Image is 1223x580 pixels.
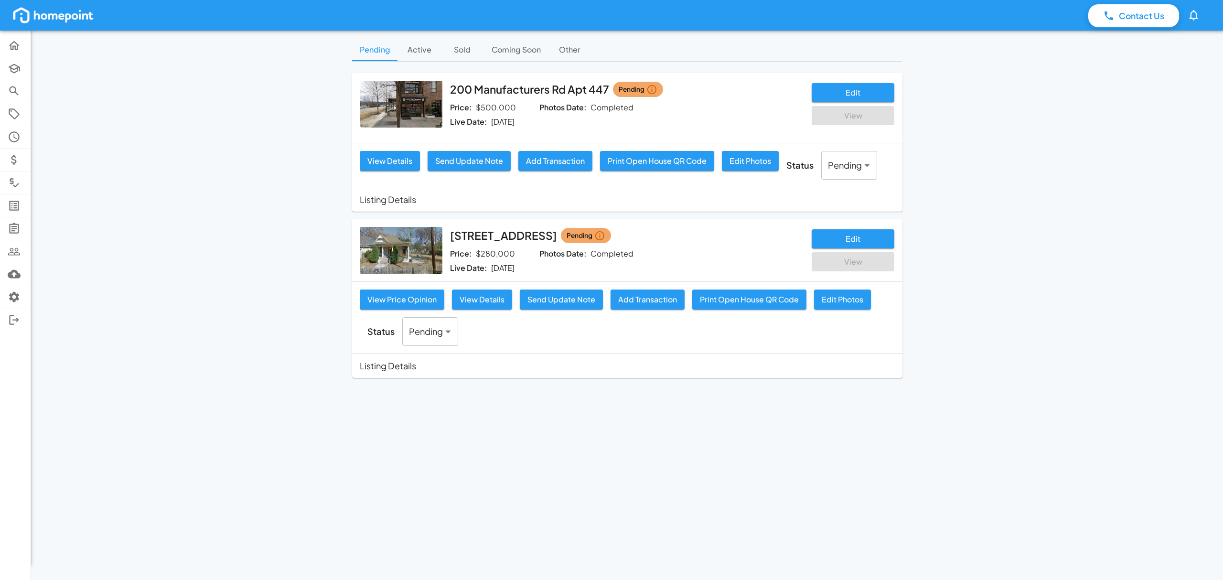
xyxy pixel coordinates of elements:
[360,290,444,310] button: View Price Opinion
[491,117,515,128] p: [DATE]
[491,263,515,274] p: [DATE]
[476,248,515,259] p: $280,000
[450,81,609,98] h6: 200 Manufacturers Rd Apt 447
[450,117,487,128] p: Live Date:
[484,38,548,61] button: Coming Soon
[548,38,591,61] button: Other
[611,290,685,310] button: Add Transaction
[518,151,592,171] button: Add Transaction
[450,263,487,274] p: Live Date:
[360,81,442,128] img: streetview
[619,84,644,95] span: Pending
[352,354,902,378] div: Listing Details
[814,290,871,310] button: Edit Photos
[352,38,398,61] button: Pending
[360,193,416,206] p: Listing Details
[722,151,779,171] button: Edit Photos
[812,229,894,248] button: Edit
[450,227,557,245] h6: [STREET_ADDRESS]
[786,159,814,172] p: Status
[360,359,416,372] p: Listing Details
[450,102,472,113] p: Price:
[821,151,877,179] div: Pending
[398,38,441,61] button: Active
[600,151,714,179] a: Print Open House QR Code
[450,248,472,259] p: Price:
[567,230,592,241] span: Pending
[812,83,894,102] button: Edit
[590,102,633,113] p: Completed
[452,290,512,310] button: View Details
[600,151,714,171] button: Print Open House QR Code
[692,290,806,310] button: Print Open House QR Code
[520,290,603,310] button: Send Update Note
[402,317,458,345] div: Pending
[360,151,420,171] button: View Details
[539,248,587,259] p: Photos Date:
[11,6,95,25] img: homepoint_logo_white.png
[539,102,587,113] p: Photos Date:
[441,38,484,61] button: Sold
[476,102,516,113] p: $500,000
[590,248,633,259] p: Completed
[352,187,902,212] div: Listing Details
[367,325,395,338] p: Status
[1119,10,1164,22] p: Contact Us
[360,227,442,274] img: streetview
[428,151,511,171] button: Send Update Note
